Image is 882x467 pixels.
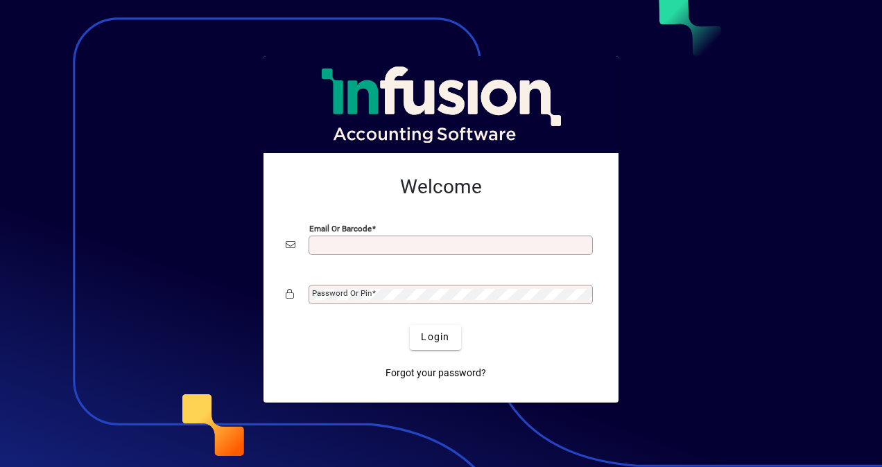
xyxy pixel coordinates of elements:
[309,223,372,233] mat-label: Email or Barcode
[410,325,460,350] button: Login
[312,288,372,298] mat-label: Password or Pin
[286,175,596,199] h2: Welcome
[380,361,492,386] a: Forgot your password?
[421,330,449,344] span: Login
[386,366,486,380] span: Forgot your password?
